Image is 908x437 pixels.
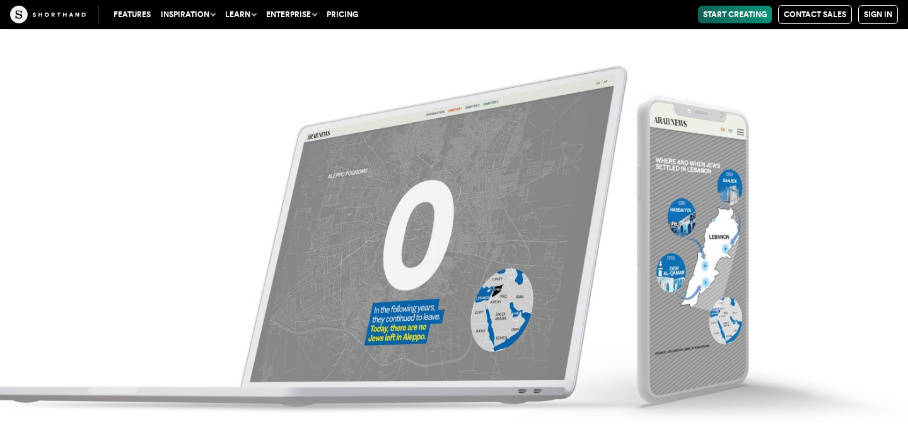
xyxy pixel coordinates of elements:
[698,6,772,23] a: Start Creating
[156,6,220,23] button: Inspiration
[261,6,322,23] button: Enterprise
[778,5,852,24] a: Contact Sales
[220,6,261,23] button: Learn
[10,6,86,23] img: The Craft
[322,6,363,23] a: Pricing
[858,5,898,24] a: Sign in
[108,6,156,23] a: Features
